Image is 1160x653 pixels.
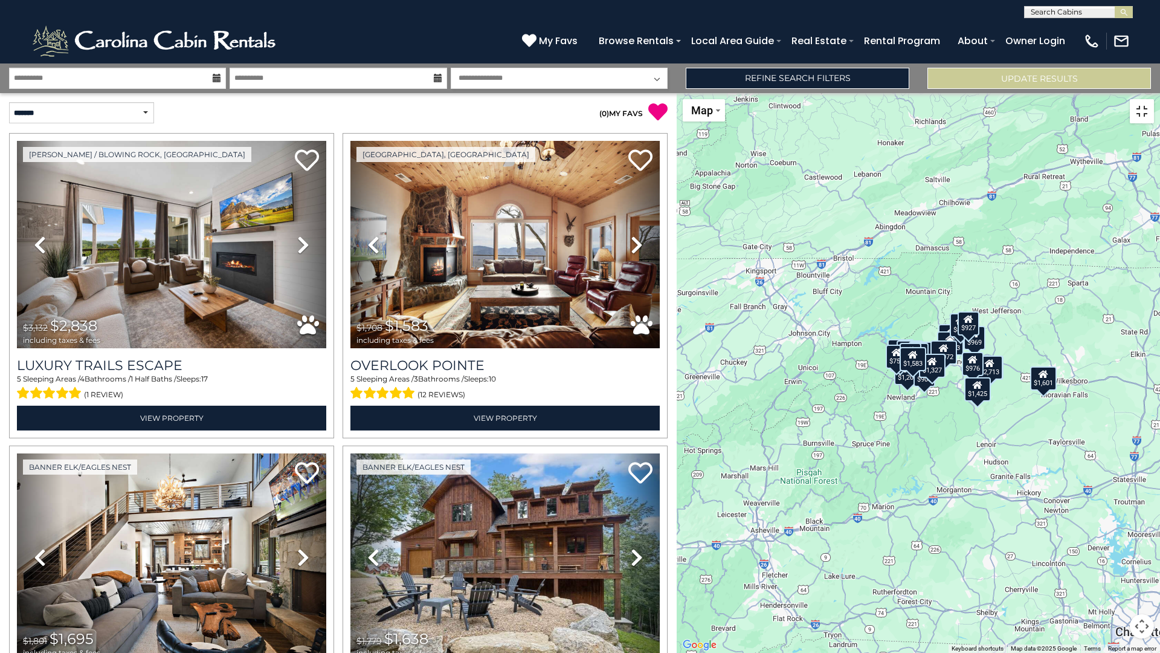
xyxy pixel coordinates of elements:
[964,377,991,401] div: $1,425
[927,68,1151,89] button: Update Results
[17,141,326,348] img: thumbnail_168695581.jpeg
[17,374,326,403] div: Sleeping Areas / Bathrooms / Sleeps:
[888,339,914,363] div: $1,799
[356,147,535,162] a: [GEOGRAPHIC_DATA], [GEOGRAPHIC_DATA]
[1083,33,1100,50] img: phone-regular-white.png
[976,356,1003,380] div: $2,713
[602,109,607,118] span: 0
[489,374,496,383] span: 10
[858,30,946,51] a: Rental Program
[952,30,994,51] a: About
[886,345,907,369] div: $755
[356,460,471,475] a: Banner Elk/Eagles Nest
[414,374,418,383] span: 3
[628,148,652,174] a: Add to favorites
[17,374,21,383] span: 5
[350,357,660,374] a: Overlook Pointe
[1130,99,1154,123] button: Toggle fullscreen view
[909,342,935,366] div: $1,579
[913,363,935,387] div: $903
[23,336,100,344] span: including taxes & fees
[900,343,921,367] div: $516
[350,374,355,383] span: 5
[356,336,434,344] span: including taxes & fees
[385,317,428,334] span: $1,583
[23,147,251,162] a: [PERSON_NAME] / Blowing Rock, [GEOGRAPHIC_DATA]
[130,374,176,383] span: 1 Half Baths /
[23,322,48,333] span: $3,132
[1108,645,1156,652] a: Report a map error
[522,33,581,49] a: My Favs
[691,104,713,117] span: Map
[599,109,609,118] span: ( )
[50,317,97,334] span: $2,838
[17,357,326,374] a: Luxury Trails Escape
[1011,645,1077,652] span: Map data ©2025 Google
[919,354,946,378] div: $1,327
[628,461,652,487] a: Add to favorites
[964,326,985,350] div: $969
[23,635,47,646] span: $1,801
[295,461,319,487] a: Add to favorites
[417,387,465,403] span: (12 reviews)
[685,30,780,51] a: Local Area Guide
[686,68,909,89] a: Refine Search Filters
[999,30,1071,51] a: Owner Login
[539,33,578,48] span: My Favs
[785,30,852,51] a: Real Estate
[930,340,957,365] div: $1,072
[683,99,725,122] button: Change map style
[295,148,319,174] a: Add to favorites
[900,347,926,371] div: $1,583
[1113,33,1130,50] img: mail-regular-white.png
[593,30,680,51] a: Browse Rentals
[30,23,281,59] img: White-1-2.png
[23,460,137,475] a: Banner Elk/Eagles Nest
[950,313,971,337] div: $825
[350,141,660,348] img: thumbnail_163477009.jpeg
[356,322,382,333] span: $1,708
[80,374,85,383] span: 4
[350,374,660,403] div: Sleeping Areas / Bathrooms / Sleeps:
[201,374,208,383] span: 17
[952,645,1004,653] button: Keyboard shortcuts
[897,340,923,365] div: $1,352
[962,352,984,376] div: $976
[1130,614,1154,638] button: Map camera controls
[1084,645,1101,652] a: Terms
[894,361,921,385] div: $1,203
[599,109,643,118] a: (0)MY FAVS
[356,635,382,646] span: $1,779
[17,406,326,430] a: View Property
[680,637,720,653] img: Google
[384,630,428,648] span: $1,638
[84,387,123,403] span: (1 review)
[958,311,979,336] div: $927
[350,406,660,430] a: View Property
[1030,366,1057,391] div: $1,601
[680,637,720,653] a: Open this area in Google Maps (opens a new window)
[50,630,94,648] span: $1,695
